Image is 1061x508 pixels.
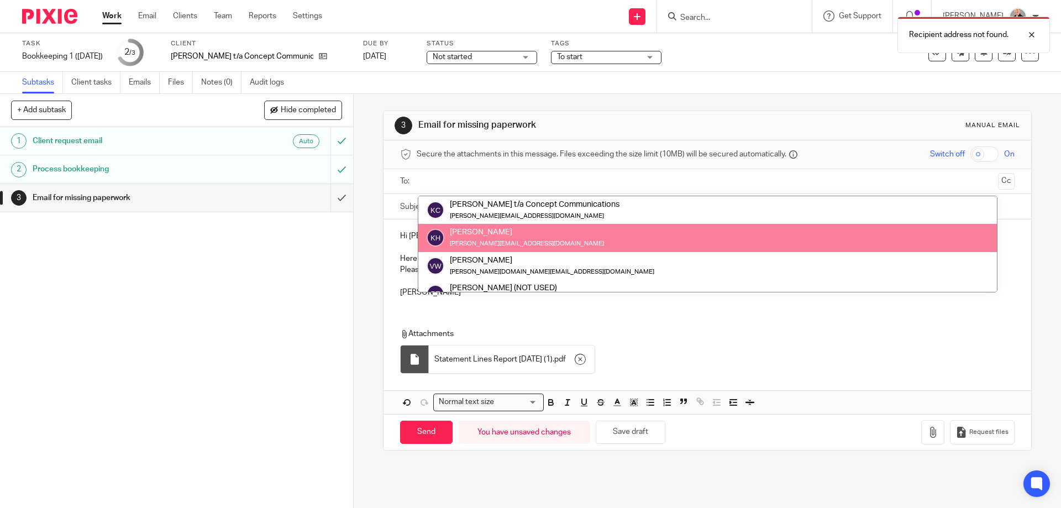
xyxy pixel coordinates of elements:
small: [PERSON_NAME][EMAIL_ADDRESS][DOMAIN_NAME] [450,213,604,219]
div: 1 [11,133,27,149]
span: Hide completed [281,106,336,115]
img: IMG_8745-0021-copy.jpg [1009,8,1027,25]
img: svg%3E [427,201,444,219]
h1: Client request email [33,133,224,149]
h1: Process bookkeeping [33,161,224,177]
a: Clients [173,11,197,22]
button: Request files [950,420,1014,445]
p: Here is the missing invoices for Concept [400,253,1014,264]
span: Statement Lines Report [DATE] (1) [434,354,553,365]
div: Bookkeeping 1 ([DATE]) [22,51,103,62]
div: Auto [293,134,319,148]
a: Settings [293,11,322,22]
button: + Add subtask [11,101,72,119]
div: 3 [11,190,27,206]
a: Subtasks [22,72,63,93]
a: Notes (0) [201,72,241,93]
img: svg%3E [427,257,444,275]
div: [PERSON_NAME] [450,227,604,238]
span: Request files [969,428,1009,437]
div: . [429,345,595,373]
p: Please refer to my WhatsApp voice message as we are having some issues with invoices going to the... [400,264,1014,275]
div: [PERSON_NAME] [450,254,654,265]
label: Task [22,39,103,48]
img: svg%3E [427,285,444,302]
label: Subject: [400,201,429,212]
span: Not started [433,53,472,61]
a: Client tasks [71,72,120,93]
p: [PERSON_NAME] t/a Concept Communications [171,51,313,62]
div: 2 [124,46,135,59]
span: Normal text size [436,396,496,408]
div: 2 [11,162,27,177]
p: Recipient address not found. [909,29,1009,40]
label: Status [427,39,537,48]
input: Send [400,421,453,444]
a: Audit logs [250,72,292,93]
img: svg%3E [427,229,444,247]
a: Emails [129,72,160,93]
label: Due by [363,39,413,48]
label: Client [171,39,349,48]
span: On [1004,149,1015,160]
div: 3 [395,117,412,134]
h1: Email for missing paperwork [418,119,731,131]
div: Search for option [433,394,544,411]
span: To start [557,53,582,61]
div: Bookkeeping 1 (Monday) [22,51,103,62]
button: Cc [998,173,1015,190]
label: To: [400,176,412,187]
div: [PERSON_NAME] t/a Concept Communications [450,199,620,210]
a: Work [102,11,122,22]
div: [PERSON_NAME] (NOT USED) [450,282,604,294]
span: Switch off [930,149,965,160]
a: Team [214,11,232,22]
h1: Email for missing paperwork [33,190,224,206]
a: Reports [249,11,276,22]
small: [PERSON_NAME][EMAIL_ADDRESS][DOMAIN_NAME] [450,240,604,247]
button: Save draft [596,421,665,444]
small: /3 [129,50,135,56]
p: Attachments [400,328,994,339]
p: [PERSON_NAME] [400,287,1014,298]
p: Hi [PERSON_NAME] [400,231,1014,242]
span: Secure the attachments in this message. Files exceeding the size limit (10MB) will be secured aut... [417,149,786,160]
input: Search for option [497,396,537,408]
small: [PERSON_NAME][DOMAIN_NAME][EMAIL_ADDRESS][DOMAIN_NAME] [450,269,654,275]
span: pdf [554,354,566,365]
span: [DATE] [363,53,386,60]
div: You have unsaved changes [458,421,590,444]
a: Files [168,72,193,93]
img: Pixie [22,9,77,24]
a: Email [138,11,156,22]
div: Manual email [965,121,1020,130]
button: Hide completed [264,101,342,119]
